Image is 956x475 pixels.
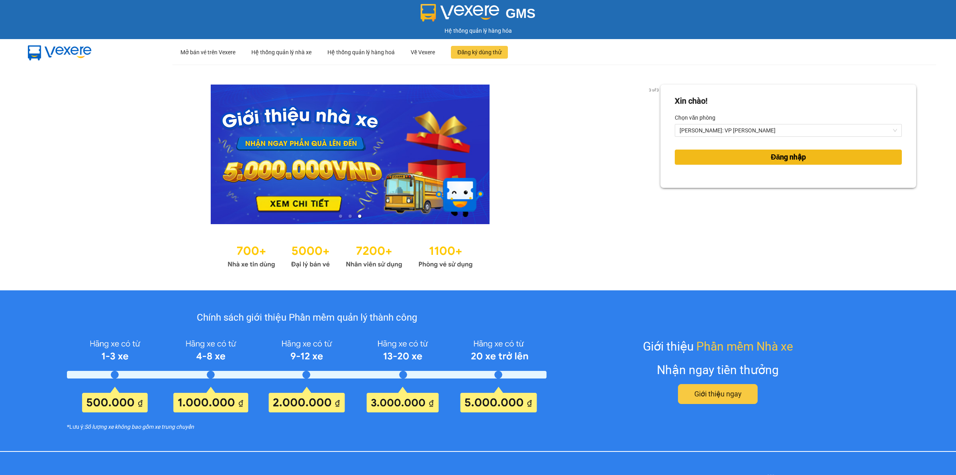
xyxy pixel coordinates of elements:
img: policy-intruduce-detail.png [67,335,547,412]
div: Về Vexere [411,39,435,65]
span: Hồ Chí Minh: VP Bình Thạnh [680,124,897,136]
div: Xin chào! [675,95,707,107]
li: slide item 1 [339,215,342,218]
button: Đăng nhập [675,150,902,165]
img: logo 2 [421,4,500,22]
div: Hệ thống quản lý hàng hóa [2,26,954,35]
button: Giới thiệu ngay [678,384,758,404]
span: Phần mềm Nhà xe [696,337,793,356]
div: Nhận ngay tiền thưởng [657,361,779,379]
div: Giới thiệu [643,337,793,356]
div: Mở bán vé trên Vexere [180,39,235,65]
span: Giới thiệu ngay [694,388,742,400]
p: 3 of 3 [646,85,660,95]
i: Số lượng xe không bao gồm xe trung chuyển [84,422,194,431]
a: GMS [421,12,536,18]
button: next slide / item [649,85,660,224]
button: previous slide / item [40,85,51,224]
li: slide item 2 [349,215,352,218]
span: Đăng nhập [771,152,806,163]
img: mbUUG5Q.png [20,39,100,65]
div: Chính sách giới thiệu Phần mềm quản lý thành công [67,310,547,325]
span: GMS [505,6,535,21]
div: *Lưu ý: [67,422,547,431]
button: Đăng ký dùng thử [451,46,508,59]
img: Statistics.png [227,240,473,270]
label: Chọn văn phòng [675,111,715,124]
div: Hệ thống quản lý hàng hoá [327,39,395,65]
li: slide item 3 [358,215,361,218]
div: Hệ thống quản lý nhà xe [251,39,311,65]
span: Đăng ký dùng thử [457,48,502,57]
